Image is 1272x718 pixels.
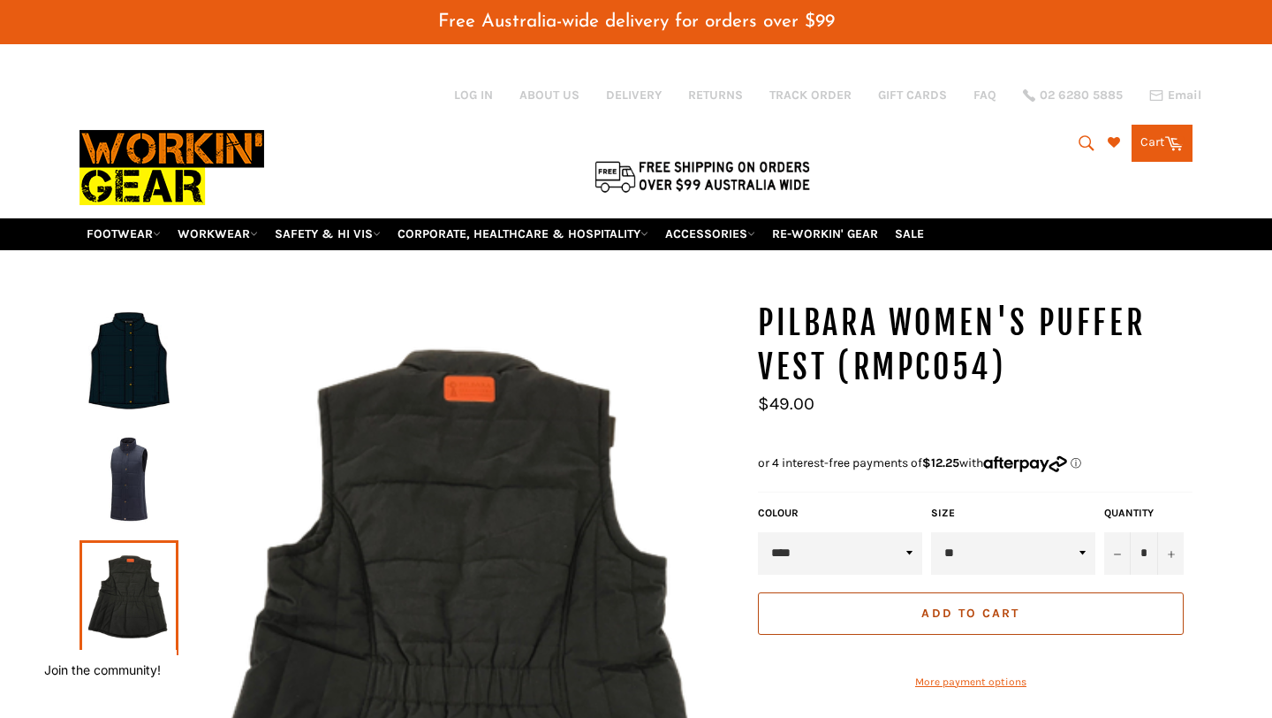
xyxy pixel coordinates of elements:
[79,218,168,249] a: FOOTWEAR
[769,87,852,103] a: TRACK ORDER
[758,506,922,521] label: COLOUR
[1023,89,1123,102] a: 02 6280 5885
[758,393,814,414] span: $49.00
[592,157,813,195] img: Flat $9.95 shipping Australia wide
[88,312,170,409] img: Workin Gear PILBARA Women's Puffer Vest
[390,218,655,249] a: CORPORATE, HEALTHCARE & HOSPITALITY
[1168,89,1201,102] span: Email
[44,662,161,677] button: Join the community!
[606,87,662,103] a: DELIVERY
[1040,89,1123,102] span: 02 6280 5885
[658,218,762,249] a: ACCESSORIES
[758,302,1192,389] h1: PILBARA Women's Puffer Vest (RMPC054)
[1132,125,1192,162] a: Cart
[519,87,579,103] a: ABOUT US
[268,218,388,249] a: SAFETY & HI VIS
[758,592,1184,635] button: Add to Cart
[1104,506,1184,521] label: Quantity
[1104,532,1131,575] button: Reduce item quantity by one
[454,88,493,103] a: Log in
[888,218,931,249] a: SALE
[1157,532,1184,575] button: Increase item quantity by one
[438,12,835,31] span: Free Australia-wide delivery for orders over $99
[170,218,265,249] a: WORKWEAR
[79,118,264,218] img: Workin Gear leaders in Workwear, Safety Boots, PPE, Uniforms. Australia's No.1 in Workwear
[1149,88,1201,103] a: Email
[921,606,1019,621] span: Add to Cart
[765,218,885,249] a: RE-WORKIN' GEAR
[758,675,1184,690] a: More payment options
[931,506,1095,521] label: Size
[878,87,947,103] a: GIFT CARDS
[973,87,996,103] a: FAQ
[688,87,743,103] a: RETURNS
[88,431,170,528] img: PILBARA Women's Puffer Vest (RMPC054) - Workin' Gear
